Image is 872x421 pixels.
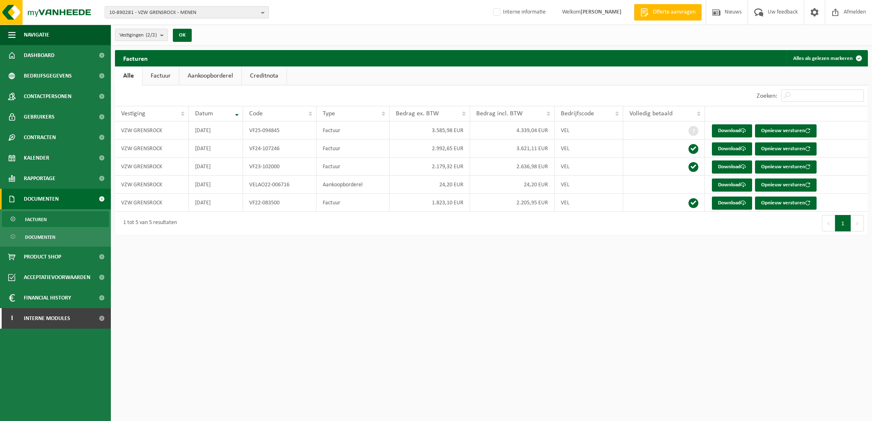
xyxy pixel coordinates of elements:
button: 10-890281 - VZW GRENSROCK - MENEN [105,6,269,18]
span: Contracten [24,127,56,148]
td: 2.179,32 EUR [390,158,470,176]
span: Gebruikers [24,107,55,127]
span: Bedrijfscode [561,110,594,117]
a: Creditnota [242,66,287,85]
td: VEL [555,140,623,158]
span: Dashboard [24,45,55,66]
td: 4.339,04 EUR [470,121,555,140]
a: Aankoopborderel [179,66,241,85]
a: Facturen [2,211,109,227]
span: I [8,308,16,329]
td: VF25-094845 [243,121,316,140]
a: Download [712,178,752,192]
td: VZW GRENSROCK [115,140,189,158]
span: 10-890281 - VZW GRENSROCK - MENEN [109,7,258,19]
a: Download [712,142,752,156]
td: [DATE] [189,176,243,194]
td: Factuur [317,140,390,158]
span: Vestiging [121,110,145,117]
span: Contactpersonen [24,86,71,107]
td: 1.823,10 EUR [390,194,470,212]
span: Bedrag ex. BTW [396,110,439,117]
td: Factuur [317,158,390,176]
button: Opnieuw versturen [755,124,817,137]
span: Navigatie [24,25,49,45]
td: 24,20 EUR [470,176,555,194]
td: Factuur [317,121,390,140]
a: Documenten [2,229,109,245]
count: (2/2) [146,32,157,38]
h2: Facturen [115,50,156,66]
span: Volledig betaald [629,110,672,117]
button: Opnieuw versturen [755,160,817,174]
td: [DATE] [189,121,243,140]
a: Download [712,197,752,210]
td: 2.636,98 EUR [470,158,555,176]
td: Aankoopborderel [317,176,390,194]
td: Factuur [317,194,390,212]
span: Kalender [24,148,49,168]
td: VEL [555,176,623,194]
span: Type [323,110,335,117]
strong: [PERSON_NAME] [581,9,622,15]
span: Rapportage [24,168,55,189]
span: Financial History [24,288,71,308]
span: Datum [195,110,213,117]
span: Facturen [25,212,47,227]
a: Download [712,124,752,137]
span: Acceptatievoorwaarden [24,267,90,288]
td: 3.621,11 EUR [470,140,555,158]
span: Interne modules [24,308,70,329]
span: Bedrag incl. BTW [476,110,523,117]
span: Bedrijfsgegevens [24,66,72,86]
a: Factuur [142,66,179,85]
button: Alles als gelezen markeren [787,50,867,66]
button: Next [851,215,864,231]
span: Documenten [25,229,55,245]
button: 1 [835,215,851,231]
span: Product Shop [24,247,61,267]
td: VZW GRENSROCK [115,176,189,194]
td: VF24-107246 [243,140,316,158]
span: Vestigingen [119,29,157,41]
td: 2.992,65 EUR [390,140,470,158]
span: Offerte aanvragen [651,8,698,16]
a: Download [712,160,752,174]
button: Opnieuw versturen [755,142,817,156]
td: 2.205,95 EUR [470,194,555,212]
td: [DATE] [189,140,243,158]
td: 24,20 EUR [390,176,470,194]
button: Previous [822,215,835,231]
span: Code [249,110,263,117]
td: VZW GRENSROCK [115,121,189,140]
button: Opnieuw versturen [755,197,817,210]
td: VF22-083500 [243,194,316,212]
td: 3.585,98 EUR [390,121,470,140]
td: [DATE] [189,158,243,176]
button: Opnieuw versturen [755,178,817,192]
a: Offerte aanvragen [634,4,702,21]
button: OK [173,29,192,42]
td: VF23-102000 [243,158,316,176]
div: 1 tot 5 van 5 resultaten [119,216,177,231]
td: VZW GRENSROCK [115,158,189,176]
td: VZW GRENSROCK [115,194,189,212]
span: Documenten [24,189,59,209]
label: Interne informatie [491,6,546,18]
td: [DATE] [189,194,243,212]
a: Alle [115,66,142,85]
td: VEL [555,194,623,212]
td: VEL [555,158,623,176]
label: Zoeken: [757,93,777,99]
button: Vestigingen(2/2) [115,29,168,41]
td: VELAO22-006716 [243,176,316,194]
td: VEL [555,121,623,140]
